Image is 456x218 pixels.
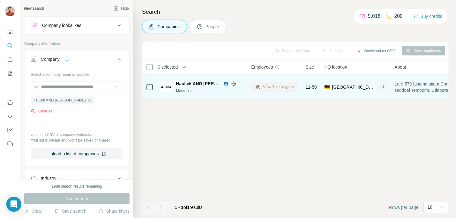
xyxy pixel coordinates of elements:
button: Industry [24,171,129,186]
div: Select a company name or website [31,69,123,77]
button: Search [5,40,15,51]
p: 5,018 [368,13,380,20]
button: Clear [24,208,42,214]
p: Upload a CSV of company websites. [31,132,123,138]
div: Marketing [176,88,244,94]
button: Dashboard [5,124,15,136]
span: Rows per page [389,204,418,210]
button: My lists [5,68,15,79]
span: of [183,205,187,210]
div: + 1 [378,84,387,90]
p: Your list is private and won't be saved or shared. [31,138,123,143]
button: Clear all [31,108,52,114]
span: Haulick AND [PERSON_NAME] [176,80,220,87]
span: [GEOGRAPHIC_DATA], [GEOGRAPHIC_DATA]|[GEOGRAPHIC_DATA]|[GEOGRAPHIC_DATA] [332,84,375,90]
button: Save search [54,208,86,214]
span: View 7 employees [263,84,294,90]
button: Download as CSV [352,46,399,56]
button: Use Surfe on LinkedIn [5,97,15,108]
span: Size [305,64,314,70]
span: 1 [187,205,190,210]
button: Upload a list of companies [31,148,123,159]
div: New search [24,6,44,11]
span: People [205,23,220,30]
img: Logo of Haulick AND Roos [161,82,171,92]
span: HQ location [324,64,347,70]
h4: Search [142,8,448,16]
div: Open Intercom Messenger [6,197,21,212]
button: Feedback [5,138,15,149]
span: About [395,64,406,70]
button: View 7 employees [251,82,298,92]
div: Company [41,56,60,62]
span: Haulick AND [PERSON_NAME] [33,97,86,103]
span: 11-50 [305,84,317,90]
p: Company information [24,41,130,46]
p: 10 [427,204,432,210]
div: 1 [63,56,71,62]
span: Companies [157,23,180,30]
button: Company1 [24,52,129,69]
div: Company lookalikes [42,22,81,29]
button: Enrich CSV [5,54,15,65]
img: Avatar [5,6,15,16]
button: Quick start [5,26,15,38]
button: Company lookalikes [24,18,129,33]
span: Employees [251,64,273,70]
div: Industry [41,175,56,181]
button: Buy credits [413,12,442,21]
p: 200 [394,13,403,20]
span: 1 - 1 [175,205,183,210]
span: 🇩🇪 [324,84,330,90]
span: results [175,205,203,210]
img: LinkedIn logo [224,81,229,86]
button: Use Surfe API [5,111,15,122]
span: 0 selected [158,64,178,70]
button: Hide [109,4,133,13]
div: 1988 search results remaining [52,184,102,189]
button: Share filters [98,208,130,214]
